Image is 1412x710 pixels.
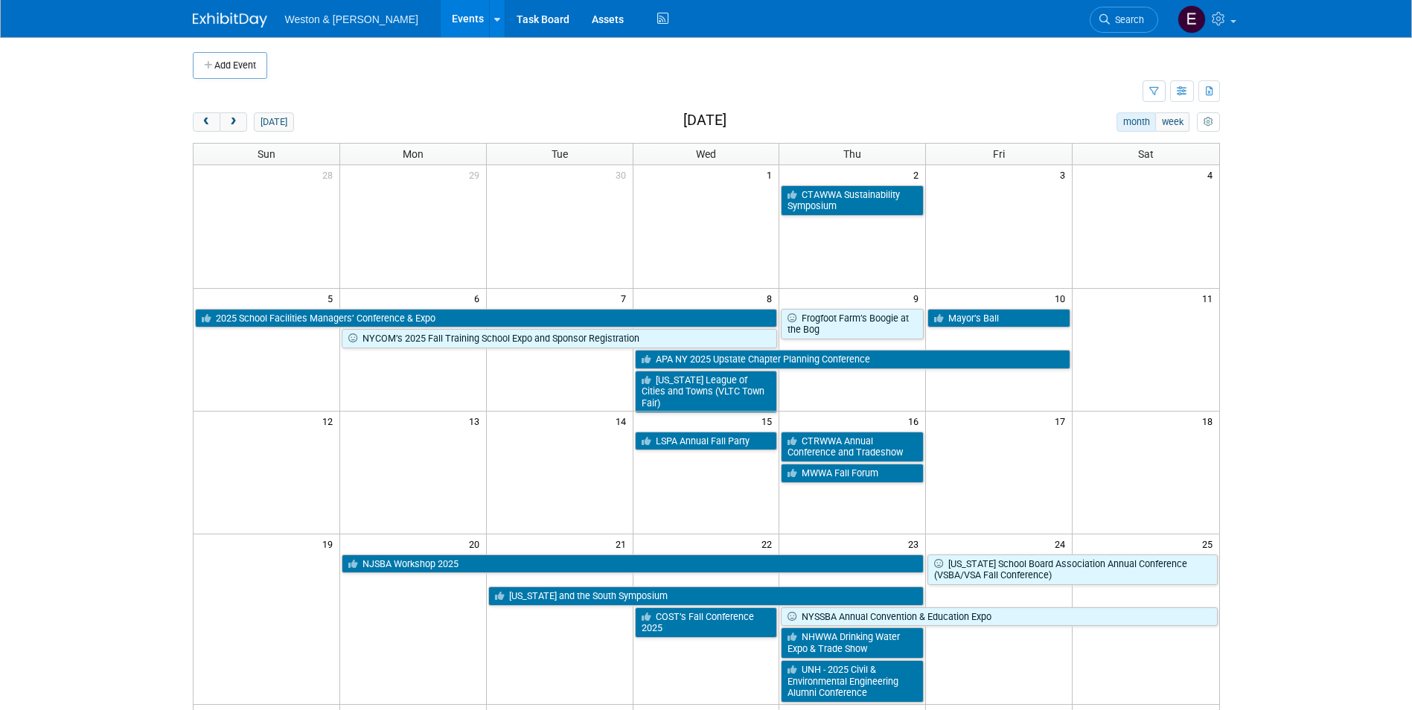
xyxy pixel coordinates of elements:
[1204,118,1213,127] i: Personalize Calendar
[467,534,486,553] span: 20
[1206,165,1219,184] span: 4
[696,148,716,160] span: Wed
[614,412,633,430] span: 14
[1178,5,1206,33] img: Edyn Winter
[285,13,418,25] span: Weston & [PERSON_NAME]
[1197,112,1219,132] button: myCustomButton
[907,412,925,430] span: 16
[760,412,779,430] span: 15
[467,412,486,430] span: 13
[912,165,925,184] span: 2
[843,148,861,160] span: Thu
[488,586,924,606] a: [US_STATE] and the South Symposium
[781,464,924,483] a: MWWA Fall Forum
[467,165,486,184] span: 29
[927,554,1217,585] a: [US_STATE] School Board Association Annual Conference (VSBA/VSA Fall Conference)
[1090,7,1158,33] a: Search
[254,112,293,132] button: [DATE]
[1053,412,1072,430] span: 17
[619,289,633,307] span: 7
[781,432,924,462] a: CTRWWA Annual Conference and Tradeshow
[326,289,339,307] span: 5
[193,112,220,132] button: prev
[342,329,778,348] a: NYCOM’s 2025 Fall Training School Expo and Sponsor Registration
[1110,14,1144,25] span: Search
[1201,289,1219,307] span: 11
[781,607,1217,627] a: NYSSBA Annual Convention & Education Expo
[781,627,924,658] a: NHWWA Drinking Water Expo & Trade Show
[635,607,778,638] a: COST’s Fall Conference 2025
[1053,534,1072,553] span: 24
[1116,112,1156,132] button: month
[635,371,778,413] a: [US_STATE] League of Cities and Towns (VLTC Town Fair)
[321,534,339,553] span: 19
[781,660,924,703] a: UNH - 2025 Civil & Environmental Engineering Alumni Conference
[1053,289,1072,307] span: 10
[1155,112,1189,132] button: week
[912,289,925,307] span: 9
[765,289,779,307] span: 8
[683,112,726,129] h2: [DATE]
[1201,412,1219,430] span: 18
[473,289,486,307] span: 6
[614,534,633,553] span: 21
[907,534,925,553] span: 23
[193,13,267,28] img: ExhibitDay
[614,165,633,184] span: 30
[258,148,275,160] span: Sun
[1201,534,1219,553] span: 25
[1058,165,1072,184] span: 3
[342,554,924,574] a: NJSBA Workshop 2025
[403,148,424,160] span: Mon
[760,534,779,553] span: 22
[195,309,778,328] a: 2025 School Facilities Managers’ Conference & Expo
[781,185,924,216] a: CTAWWA Sustainability Symposium
[781,309,924,339] a: Frogfoot Farm’s Boogie at the Bog
[635,432,778,451] a: LSPA Annual Fall Party
[193,52,267,79] button: Add Event
[552,148,568,160] span: Tue
[765,165,779,184] span: 1
[927,309,1070,328] a: Mayor’s Ball
[220,112,247,132] button: next
[635,350,1071,369] a: APA NY 2025 Upstate Chapter Planning Conference
[321,165,339,184] span: 28
[321,412,339,430] span: 12
[993,148,1005,160] span: Fri
[1138,148,1154,160] span: Sat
